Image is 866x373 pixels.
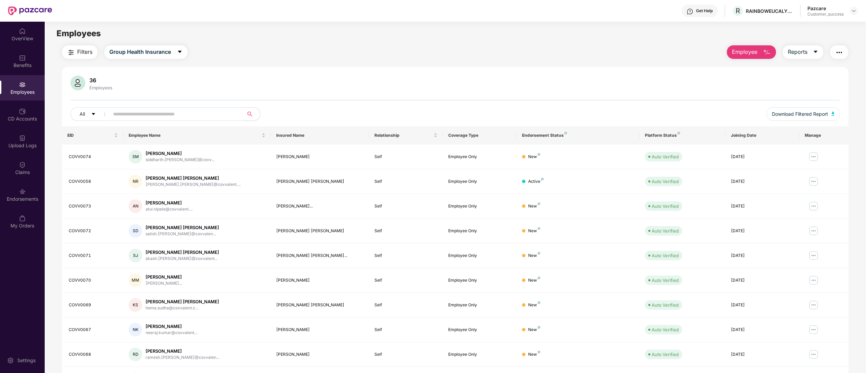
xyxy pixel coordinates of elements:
div: [DATE] [731,302,794,308]
img: manageButton [808,250,819,261]
img: svg+xml;base64,PHN2ZyBpZD0iQ0RfQWNjb3VudHMiIGRhdGEtbmFtZT0iQ0QgQWNjb3VudHMiIHhtbG5zPSJodHRwOi8vd3... [19,108,26,115]
div: [PERSON_NAME]... [146,280,182,287]
div: Employee Only [448,351,511,358]
div: COVV0058 [69,178,118,185]
img: svg+xml;base64,PHN2ZyBpZD0iRHJvcGRvd24tMzJ4MzIiIHhtbG5zPSJodHRwOi8vd3d3LnczLm9yZy8yMDAwL3N2ZyIgd2... [851,8,857,14]
div: [PERSON_NAME] [146,274,182,280]
img: manageButton [808,225,819,236]
span: Download Filtered Report [772,110,828,118]
div: New [528,351,540,358]
div: Self [374,178,437,185]
div: [PERSON_NAME] [PERSON_NAME] [146,224,219,231]
div: [DATE] [731,228,794,234]
img: svg+xml;base64,PHN2ZyBpZD0iTXlfT3JkZXJzIiBkYXRhLW5hbWU9Ik15IE9yZGVycyIgeG1sbnM9Imh0dHA6Ly93d3cudz... [19,215,26,222]
img: svg+xml;base64,PHN2ZyB4bWxucz0iaHR0cDovL3d3dy53My5vcmcvMjAwMC9zdmciIHdpZHRoPSI4IiBoZWlnaHQ9IjgiIH... [538,252,540,255]
img: svg+xml;base64,PHN2ZyBpZD0iRW5kb3JzZW1lbnRzIiB4bWxucz0iaHR0cDovL3d3dy53My5vcmcvMjAwMC9zdmciIHdpZH... [19,188,26,195]
div: Self [374,351,437,358]
div: [DATE] [731,178,794,185]
div: Auto Verified [652,326,679,333]
div: akash.[PERSON_NAME]@covvalent... [146,256,219,262]
div: COVV0067 [69,327,118,333]
img: svg+xml;base64,PHN2ZyB4bWxucz0iaHR0cDovL3d3dy53My5vcmcvMjAwMC9zdmciIHdpZHRoPSI4IiBoZWlnaHQ9IjgiIH... [538,277,540,279]
div: Self [374,277,437,284]
button: Filters [62,45,98,59]
img: svg+xml;base64,PHN2ZyB4bWxucz0iaHR0cDovL3d3dy53My5vcmcvMjAwMC9zdmciIHdpZHRoPSI4IiBoZWlnaHQ9IjgiIH... [564,132,567,134]
div: Employee Only [448,327,511,333]
span: Employee Name [129,133,260,138]
div: COVV0072 [69,228,118,234]
img: svg+xml;base64,PHN2ZyBpZD0iU2V0dGluZy0yMHgyMCIgeG1sbnM9Imh0dHA6Ly93d3cudzMub3JnLzIwMDAvc3ZnIiB3aW... [7,357,14,364]
div: [PERSON_NAME] [146,348,219,354]
img: svg+xml;base64,PHN2ZyBpZD0iQmVuZWZpdHMiIHhtbG5zPSJodHRwOi8vd3d3LnczLm9yZy8yMDAwL3N2ZyIgd2lkdGg9Ij... [19,54,26,61]
img: svg+xml;base64,PHN2ZyB4bWxucz0iaHR0cDovL3d3dy53My5vcmcvMjAwMC9zdmciIHdpZHRoPSI4IiBoZWlnaHQ9IjgiIH... [538,227,540,230]
div: Self [374,203,437,210]
span: Relationship [374,133,432,138]
img: manageButton [808,201,819,212]
div: [DATE] [731,277,794,284]
div: New [528,277,540,284]
div: Endorsement Status [522,133,634,138]
img: manageButton [808,324,819,335]
div: New [528,327,540,333]
div: KS [129,298,142,312]
div: neeraj.kumar@covvalent... [146,330,197,336]
div: satish.[PERSON_NAME]@covvalen... [146,231,219,237]
button: Employee [727,45,776,59]
div: RD [129,348,142,361]
div: siddharth.[PERSON_NAME]@covv... [146,157,215,163]
div: Platform Status [645,133,720,138]
button: Download Filtered Report [766,107,840,121]
img: svg+xml;base64,PHN2ZyBpZD0iSG9tZSIgeG1sbnM9Imh0dHA6Ly93d3cudzMub3JnLzIwMDAvc3ZnIiB3aWR0aD0iMjAiIG... [19,28,26,35]
div: Auto Verified [652,252,679,259]
img: manageButton [808,300,819,310]
div: Employee Only [448,203,511,210]
span: Employee [732,48,757,56]
img: manageButton [808,349,819,360]
div: Self [374,228,437,234]
div: Employee Only [448,302,511,308]
div: Settings [15,357,38,364]
div: [DATE] [731,203,794,210]
div: [PERSON_NAME] [PERSON_NAME] [146,175,241,181]
div: Self [374,327,437,333]
img: svg+xml;base64,PHN2ZyBpZD0iRW1wbG95ZWVzIiB4bWxucz0iaHR0cDovL3d3dy53My5vcmcvMjAwMC9zdmciIHdpZHRoPS... [19,81,26,88]
div: atul.nipate@covvalent.... [146,206,193,213]
th: Relationship [369,126,443,145]
span: Reports [788,48,807,56]
div: [PERSON_NAME]... [276,203,364,210]
div: Auto Verified [652,153,679,160]
span: caret-down [813,49,818,55]
th: Coverage Type [443,126,517,145]
img: svg+xml;base64,PHN2ZyBpZD0iVXBsb2FkX0xvZ3MiIGRhdGEtbmFtZT0iVXBsb2FkIExvZ3MiIHhtbG5zPSJodHRwOi8vd3... [19,135,26,141]
div: [DATE] [731,253,794,259]
button: Group Health Insurancecaret-down [104,45,188,59]
div: COVV0070 [69,277,118,284]
img: svg+xml;base64,PHN2ZyB4bWxucz0iaHR0cDovL3d3dy53My5vcmcvMjAwMC9zdmciIHhtbG5zOnhsaW5rPSJodHRwOi8vd3... [831,112,835,116]
img: manageButton [808,151,819,162]
img: svg+xml;base64,PHN2ZyB4bWxucz0iaHR0cDovL3d3dy53My5vcmcvMjAwMC9zdmciIHdpZHRoPSI4IiBoZWlnaHQ9IjgiIH... [677,132,680,134]
img: New Pazcare Logo [8,6,52,15]
div: Pazcare [807,5,844,12]
div: Employees [88,85,114,90]
div: [PERSON_NAME] [PERSON_NAME] [276,228,364,234]
div: COVV0074 [69,154,118,160]
div: COVV0069 [69,302,118,308]
div: SD [129,224,142,238]
div: Employee Only [448,253,511,259]
span: Filters [77,48,92,56]
div: [PERSON_NAME] [PERSON_NAME]... [276,253,364,259]
div: Customer_success [807,12,844,17]
div: NK [129,323,142,336]
img: svg+xml;base64,PHN2ZyB4bWxucz0iaHR0cDovL3d3dy53My5vcmcvMjAwMC9zdmciIHdpZHRoPSI4IiBoZWlnaHQ9IjgiIH... [538,301,540,304]
div: Auto Verified [652,277,679,284]
div: Active [528,178,544,185]
div: [DATE] [731,327,794,333]
img: svg+xml;base64,PHN2ZyBpZD0iSGVscC0zMngzMiIgeG1sbnM9Imh0dHA6Ly93d3cudzMub3JnLzIwMDAvc3ZnIiB3aWR0aD... [687,8,693,15]
div: 36 [88,77,114,84]
div: Auto Verified [652,351,679,358]
div: [DATE] [731,154,794,160]
img: svg+xml;base64,PHN2ZyB4bWxucz0iaHR0cDovL3d3dy53My5vcmcvMjAwMC9zdmciIHhtbG5zOnhsaW5rPSJodHRwOi8vd3... [763,48,771,57]
div: [PERSON_NAME] [276,327,364,333]
img: svg+xml;base64,PHN2ZyBpZD0iQ2xhaW0iIHhtbG5zPSJodHRwOi8vd3d3LnczLm9yZy8yMDAwL3N2ZyIgd2lkdGg9IjIwIi... [19,161,26,168]
div: AN [129,199,142,213]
